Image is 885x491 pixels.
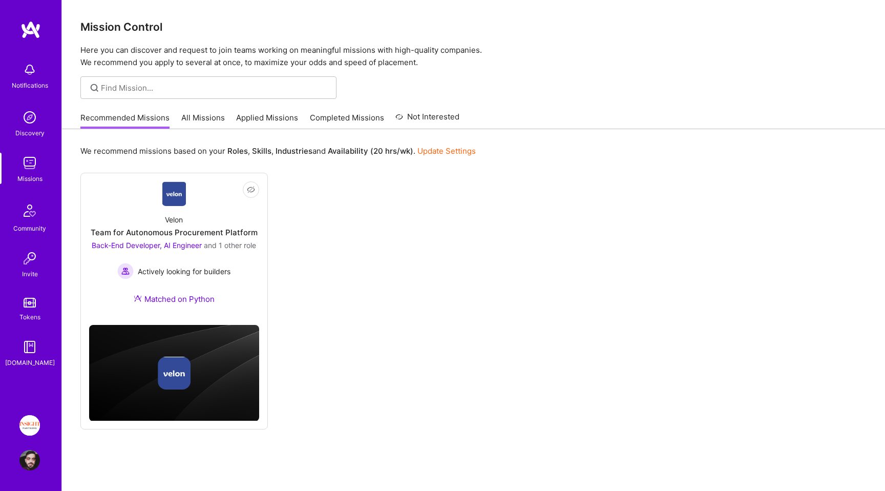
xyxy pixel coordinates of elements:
div: Velon [165,214,183,225]
div: [DOMAIN_NAME] [5,357,55,368]
img: discovery [19,107,40,128]
img: Company logo [158,357,191,390]
i: icon SearchGrey [89,82,100,94]
a: Insight Partners: Data & AI - Sourcing [17,415,43,436]
p: We recommend missions based on your , , and . [80,146,476,156]
b: Roles [227,146,248,156]
a: Applied Missions [236,112,298,129]
div: Tokens [19,312,40,322]
div: Notifications [12,80,48,91]
div: Team for Autonomous Procurement Platform [91,227,258,238]
a: All Missions [181,112,225,129]
a: Completed Missions [310,112,384,129]
i: icon EyeClosed [247,186,255,194]
a: Not Interested [395,111,459,129]
img: guide book [19,337,40,357]
b: Industries [276,146,312,156]
img: Actively looking for builders [117,263,134,279]
img: cover [89,325,259,421]
a: Update Settings [417,146,476,156]
a: Recommended Missions [80,112,170,129]
img: teamwork [19,153,40,173]
img: tokens [24,298,36,308]
div: Community [13,223,46,234]
a: Company LogoVelonTeam for Autonomous Procurement PlatformBack-End Developer, AI Engineer and 1 ot... [89,181,259,317]
img: User Avatar [19,450,40,470]
p: Here you can discover and request to join teams working on meaningful missions with high-quality ... [80,44,867,69]
div: Discovery [15,128,45,138]
b: Availability (20 hrs/wk) [328,146,413,156]
img: bell [19,59,40,80]
img: Ateam Purple Icon [134,294,142,302]
b: Skills [252,146,271,156]
div: Invite [22,269,38,279]
h3: Mission Control [80,21,867,33]
div: Matched on Python [134,294,215,304]
input: Find Mission... [101,83,329,93]
img: Company Logo [162,181,186,206]
img: Invite [19,248,40,269]
span: Back-End Developer, AI Engineer [92,241,202,250]
a: User Avatar [17,450,43,470]
span: and 1 other role [204,241,256,250]
img: Insight Partners: Data & AI - Sourcing [19,415,40,436]
div: Missions [17,173,43,184]
span: Actively looking for builders [138,266,230,277]
img: logo [20,21,41,39]
img: Community [17,198,42,223]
